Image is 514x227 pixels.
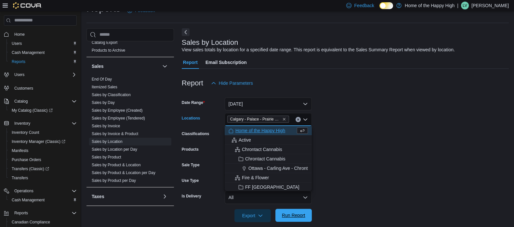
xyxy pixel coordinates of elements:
[242,146,282,153] span: Chrontact Cannabis
[227,116,289,123] span: Calgary - Palace - Prairie Records
[7,173,79,183] button: Transfers
[14,32,25,37] span: Home
[354,2,374,9] span: Feedback
[9,174,31,182] a: Transfers
[205,56,247,69] span: Email Subscription
[225,183,312,192] button: FF [GEOGRAPHIC_DATA]
[225,191,312,204] button: All
[208,77,256,90] button: Hide Parameters
[225,135,312,145] button: Active
[282,212,305,219] span: Run Report
[242,174,269,181] span: Fire & Flower
[7,146,79,155] button: Manifests
[12,187,36,195] button: Operations
[92,40,117,45] span: Catalog Export
[92,93,131,97] a: Sales by Classification
[92,108,143,113] a: Sales by Employee (Created)
[9,165,52,173] a: Transfers (Classic)
[9,138,77,145] span: Inventory Manager (Classic)
[12,84,77,92] span: Customers
[92,77,112,82] span: End Of Day
[12,108,53,113] span: My Catalog (Classic)
[92,124,120,128] a: Sales by Invoice
[92,139,123,144] span: Sales by Location
[12,30,77,38] span: Home
[12,209,77,217] span: Reports
[282,117,286,121] button: Remove Calgary - Palace - Prairie Records from selection in this group
[12,175,28,181] span: Transfers
[92,147,137,152] a: Sales by Location per Day
[182,28,190,36] button: Next
[225,173,312,183] button: Fire & Flower
[9,129,77,136] span: Inventory Count
[161,193,169,200] button: Taxes
[92,178,136,183] a: Sales by Product per Day
[7,57,79,66] button: Reports
[92,155,121,160] span: Sales by Product
[14,188,33,194] span: Operations
[245,156,285,162] span: Chrontact Cannabis
[230,116,281,122] span: Calgary - Palace - Prairie Records
[405,2,455,9] p: Home of the Happy High
[14,86,33,91] span: Customers
[12,187,77,195] span: Operations
[182,162,200,168] label: Sale Type
[457,2,458,9] p: |
[225,145,312,154] button: Chrontact Cannabis
[92,48,125,53] span: Products to Archive
[1,97,79,106] button: Catalog
[182,194,201,199] label: Is Delivery
[9,156,44,164] a: Purchase Orders
[92,163,141,167] a: Sales by Product & Location
[12,157,41,162] span: Purchase Orders
[7,137,79,146] a: Inventory Manager (Classic)
[9,40,77,47] span: Users
[12,71,77,79] span: Users
[182,39,238,46] h3: Sales by Location
[1,70,79,79] button: Users
[12,120,77,127] span: Inventory
[9,196,77,204] span: Cash Management
[1,119,79,128] button: Inventory
[92,170,155,175] span: Sales by Product & Location per Day
[92,170,155,175] a: Sales by Product & Location per Day
[92,193,160,200] button: Taxes
[92,139,123,144] a: Sales by Location
[1,186,79,195] button: Operations
[296,117,301,122] button: Clear input
[12,59,25,64] span: Reports
[183,56,198,69] span: Report
[12,166,49,171] span: Transfers (Classic)
[379,2,393,9] input: Dark Mode
[471,2,509,9] p: [PERSON_NAME]
[225,154,312,164] button: Chrontact Cannabis
[238,209,267,222] span: Export
[92,116,145,120] a: Sales by Employee (Tendered)
[92,123,120,129] span: Sales by Invoice
[14,99,28,104] span: Catalog
[9,196,47,204] a: Cash Management
[12,41,22,46] span: Users
[239,137,251,143] span: Active
[9,49,77,57] span: Cash Management
[9,58,77,66] span: Reports
[92,85,117,89] a: Itemized Sales
[235,127,285,134] span: Home of the Happy High
[12,130,39,135] span: Inventory Count
[12,197,45,203] span: Cash Management
[14,210,28,216] span: Reports
[225,97,312,110] button: [DATE]
[225,164,312,173] button: Ottawa - Carling Ave - Chrontact Cannabis
[7,195,79,205] button: Cash Management
[92,100,115,105] span: Sales by Day
[12,71,27,79] button: Users
[14,72,24,77] span: Users
[182,79,203,87] h3: Report
[182,147,199,152] label: Products
[92,84,117,90] span: Itemized Sales
[303,117,308,122] button: Close list of options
